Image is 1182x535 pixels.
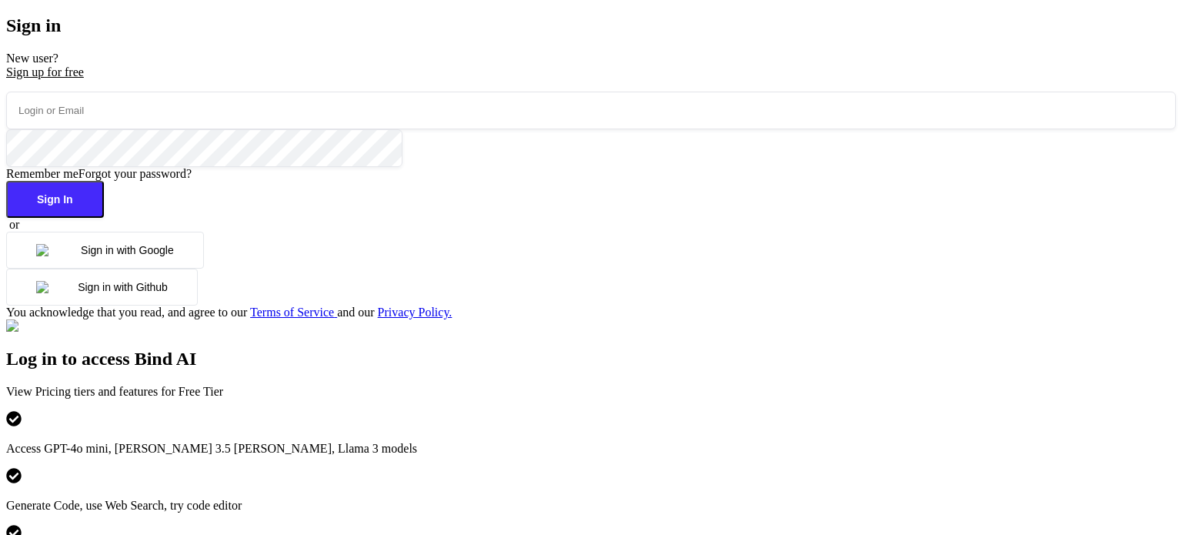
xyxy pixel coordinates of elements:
p: tiers and features for Free Tier [6,385,1176,399]
p: Access GPT-4o mini, [PERSON_NAME] 3.5 [PERSON_NAME], Llama 3 models [6,442,1176,456]
button: Sign in with Google [6,232,204,269]
img: Bind AI logo [6,319,83,333]
span: Forgot your password? [78,167,192,180]
a: Terms of Service [250,306,337,319]
span: or [9,218,19,231]
img: github [36,281,78,293]
p: Generate Code, use Web Search, try code editor [6,499,1176,513]
div: You acknowledge that you read, and agree to our and our [6,306,1176,319]
h2: Log in to access Bind AI [6,349,1176,369]
p: New user? [6,52,1176,79]
span: View Pricing [6,385,71,398]
h2: Sign in [6,15,1176,36]
button: Sign in with Github [6,269,198,306]
input: Login or Email [6,92,1176,129]
img: google [36,244,81,256]
button: Sign In [6,181,104,218]
span: Remember me [6,167,78,180]
div: Sign up for free [6,65,1176,79]
a: Privacy Policy. [378,306,452,319]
